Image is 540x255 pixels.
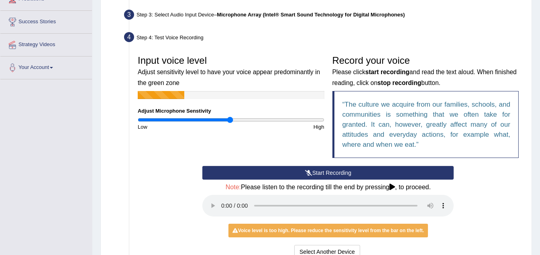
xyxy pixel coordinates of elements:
div: Step 3: Select Audio Input Device [120,7,528,25]
a: Your Account [0,57,92,77]
button: Start Recording [202,166,454,180]
small: Adjust sensitivity level to have your voice appear predominantly in the green zone [138,69,320,86]
h3: Record your voice [332,55,519,87]
div: Step 4: Test Voice Recording [120,30,528,47]
div: High [231,123,328,131]
span: – [214,12,405,18]
h4: Please listen to the recording till the end by pressing , to proceed. [202,184,454,191]
a: Success Stories [0,11,92,31]
b: Microphone Array (Intel® Smart Sound Technology for Digital Microphones) [217,12,405,18]
small: Please click and read the text aloud. When finished reading, click on button. [332,69,517,86]
label: Adjust Microphone Senstivity [138,107,211,115]
b: start recording [365,69,410,75]
div: Voice level is too high. Please reduce the sensitivity level from the bar on the left. [228,224,428,237]
h3: Input voice level [138,55,324,87]
a: Strategy Videos [0,34,92,54]
q: The culture we acquire from our families, schools, and communities is something that we often tak... [342,101,511,148]
b: stop recording [377,79,421,86]
span: Note: [226,184,241,190]
div: Low [134,123,231,131]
